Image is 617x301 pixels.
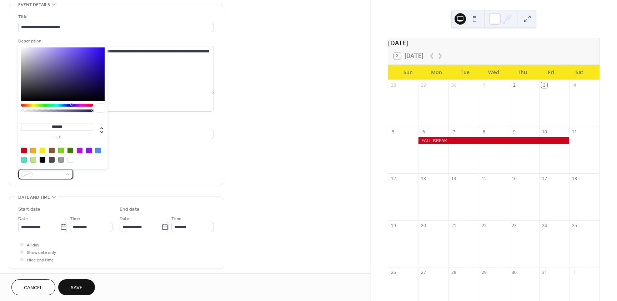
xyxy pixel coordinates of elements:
[77,148,82,153] div: #BD10E0
[18,206,40,213] div: Start date
[537,65,565,80] div: Fri
[390,82,396,88] div: 28
[511,82,517,88] div: 2
[67,148,73,153] div: #417505
[481,82,487,88] div: 1
[21,148,27,153] div: #D0021B
[30,148,36,153] div: #F5A623
[480,65,508,80] div: Wed
[11,279,55,295] button: Cancel
[18,13,212,21] div: Title
[27,249,56,256] span: Show date only
[18,1,50,9] span: Event details
[18,194,50,201] span: Date and time
[451,82,457,88] div: 30
[451,129,457,135] div: 7
[481,223,487,229] div: 22
[390,176,396,182] div: 12
[541,270,547,276] div: 31
[572,270,578,276] div: 1
[58,279,95,295] button: Save
[171,215,181,223] span: Time
[451,176,457,182] div: 14
[481,129,487,135] div: 8
[40,157,45,163] div: #000000
[21,136,93,139] label: hex
[18,215,28,223] span: Date
[27,256,54,264] span: Hide end time
[421,82,427,88] div: 29
[422,65,451,80] div: Mon
[58,157,64,163] div: #9B9B9B
[572,223,578,229] div: 25
[572,82,578,88] div: 4
[18,37,212,45] div: Description
[95,148,101,153] div: #4A90E2
[421,176,427,182] div: 13
[390,223,396,229] div: 19
[390,129,396,135] div: 5
[421,223,427,229] div: 20
[390,270,396,276] div: 26
[67,157,73,163] div: #FFFFFF
[511,223,517,229] div: 23
[508,65,537,80] div: Thu
[541,223,547,229] div: 24
[120,206,140,213] div: End date
[71,284,82,292] span: Save
[24,284,43,292] span: Cancel
[451,270,457,276] div: 28
[511,270,517,276] div: 30
[541,129,547,135] div: 10
[565,65,594,80] div: Sat
[394,65,422,80] div: Sun
[388,38,600,47] div: [DATE]
[421,129,427,135] div: 6
[451,65,480,80] div: Tue
[120,215,129,223] span: Date
[86,148,92,153] div: #9013FE
[70,215,80,223] span: Time
[21,157,27,163] div: #50E3C2
[481,176,487,182] div: 15
[541,82,547,88] div: 3
[18,120,212,128] div: Location
[451,223,457,229] div: 21
[49,148,55,153] div: #8B572A
[40,148,45,153] div: #F8E71C
[541,176,547,182] div: 17
[481,270,487,276] div: 29
[49,157,55,163] div: #4A4A4A
[58,148,64,153] div: #7ED321
[27,241,39,249] span: All day
[418,137,569,144] div: FALL BREAK
[511,176,517,182] div: 16
[572,129,578,135] div: 11
[572,176,578,182] div: 18
[30,157,36,163] div: #B8E986
[421,270,427,276] div: 27
[511,129,517,135] div: 9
